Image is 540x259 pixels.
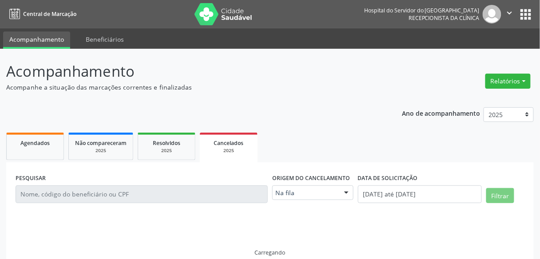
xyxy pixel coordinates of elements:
[20,139,50,147] span: Agendados
[16,172,46,185] label: PESQUISAR
[483,5,501,24] img: img
[402,107,480,118] p: Ano de acompanhamento
[79,31,130,47] a: Beneficiários
[144,147,189,154] div: 2025
[3,31,70,49] a: Acompanhamento
[485,74,531,89] button: Relatórios
[214,139,244,147] span: Cancelados
[6,7,76,21] a: Central de Marcação
[486,188,514,203] button: Filtrar
[501,5,518,24] button: 
[409,14,480,22] span: Recepcionista da clínica
[358,172,418,185] label: DATA DE SOLICITAÇÃO
[364,7,480,14] div: Hospital do Servidor do [GEOGRAPHIC_DATA]
[518,7,534,22] button: apps
[6,82,376,92] p: Acompanhe a situação das marcações correntes e finalizadas
[23,10,76,18] span: Central de Marcação
[75,147,127,154] div: 2025
[16,185,268,203] input: Nome, código do beneficiário ou CPF
[272,172,350,185] label: Origem do cancelamento
[153,139,180,147] span: Resolvidos
[255,249,286,256] div: Carregando
[275,188,335,197] span: Na fila
[6,60,376,82] p: Acompanhamento
[505,8,515,18] i: 
[206,147,251,154] div: 2025
[75,139,127,147] span: Não compareceram
[358,185,482,203] input: Selecione um intervalo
